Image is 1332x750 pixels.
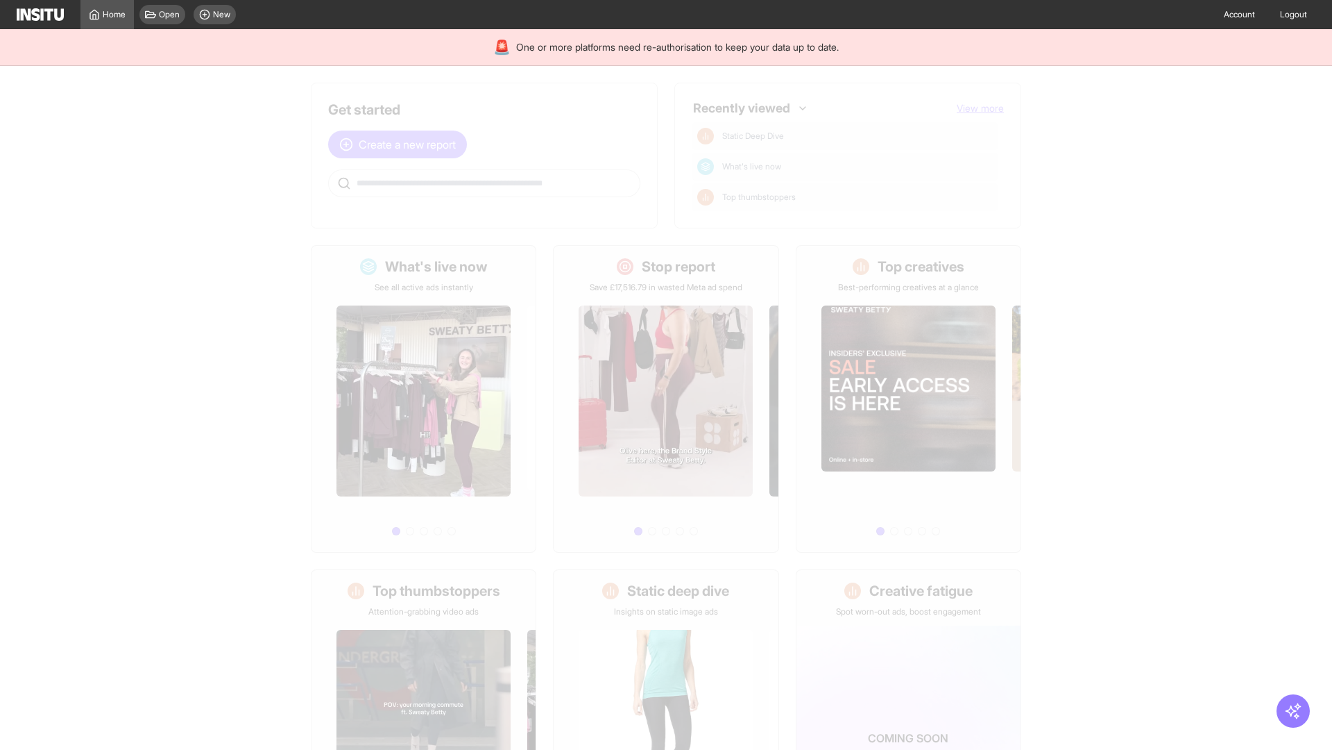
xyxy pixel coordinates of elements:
[103,9,126,20] span: Home
[159,9,180,20] span: Open
[213,9,230,20] span: New
[493,37,511,57] div: 🚨
[516,40,839,54] span: One or more platforms need re-authorisation to keep your data up to date.
[17,8,64,21] img: Logo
